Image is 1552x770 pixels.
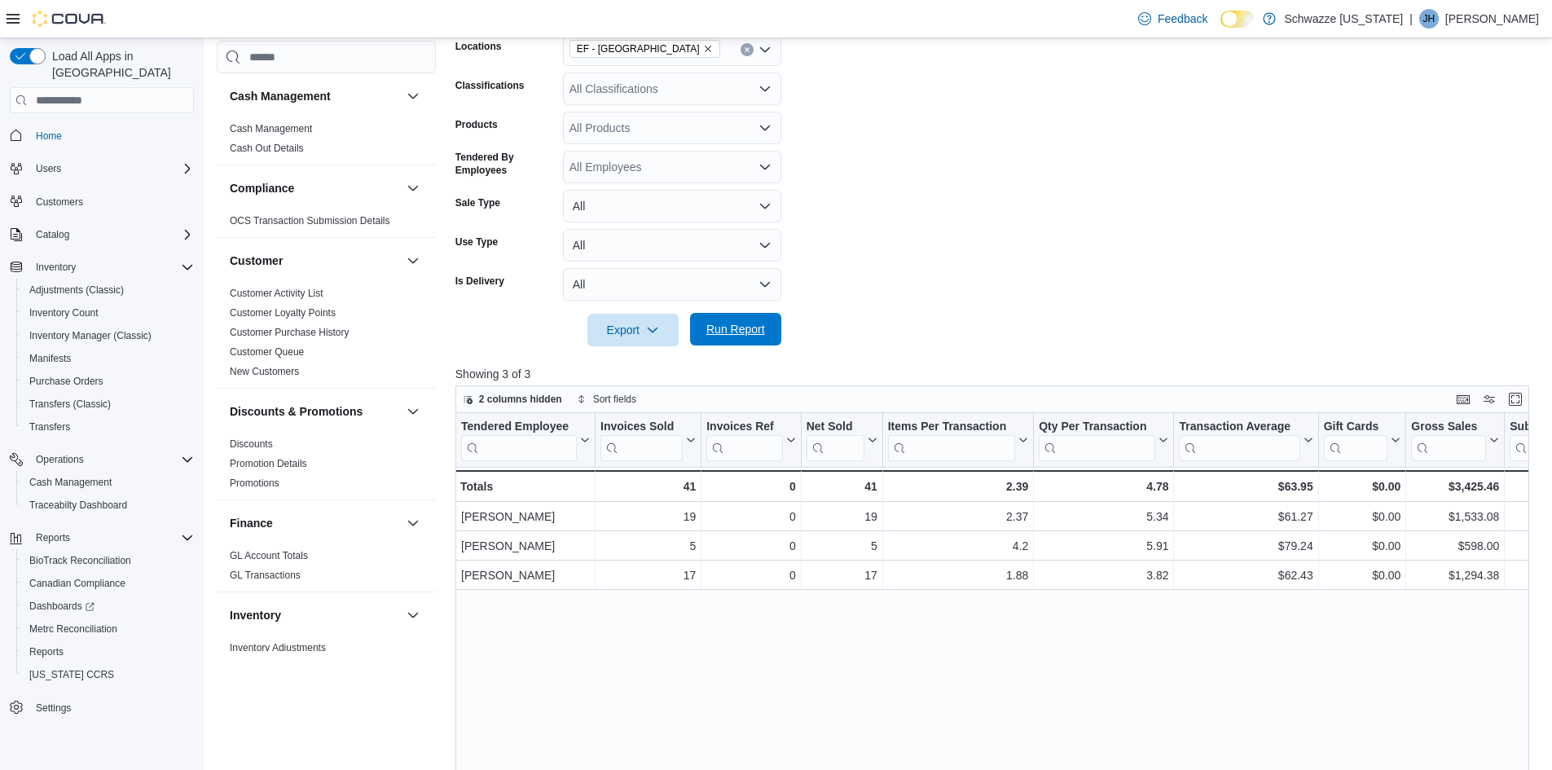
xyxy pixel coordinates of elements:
[36,702,71,715] span: Settings
[887,420,1015,461] div: Items Per Transaction
[3,256,200,279] button: Inventory
[230,306,336,319] span: Customer Loyalty Points
[1179,420,1299,461] div: Transaction Average
[230,365,299,378] span: New Customers
[1411,477,1499,496] div: $3,425.46
[587,314,679,346] button: Export
[16,279,200,301] button: Adjustments (Classic)
[217,284,436,388] div: Customer
[217,434,436,499] div: Discounts & Promotions
[1411,536,1499,556] div: $598.00
[1179,565,1312,585] div: $62.43
[1039,507,1168,526] div: 5.34
[1419,9,1439,29] div: Joel Harvey
[1039,565,1168,585] div: 3.82
[230,327,350,338] a: Customer Purchase History
[29,645,64,658] span: Reports
[29,284,124,297] span: Adjustments (Classic)
[888,536,1029,556] div: 4.2
[1323,477,1400,496] div: $0.00
[230,477,279,490] span: Promotions
[570,389,643,409] button: Sort fields
[23,326,194,345] span: Inventory Manager (Classic)
[29,257,194,277] span: Inventory
[230,288,323,299] a: Customer Activity List
[23,642,70,662] a: Reports
[1179,420,1312,461] button: Transaction Average
[706,507,795,526] div: 0
[455,118,498,131] label: Products
[456,389,569,409] button: 2 columns hidden
[758,43,772,56] button: Open list of options
[806,420,864,435] div: Net Sold
[461,536,590,556] div: [PERSON_NAME]
[29,554,131,567] span: BioTrack Reconciliation
[16,663,200,686] button: [US_STATE] CCRS
[29,159,194,178] span: Users
[36,453,84,466] span: Operations
[706,420,782,461] div: Invoices Ref
[16,640,200,663] button: Reports
[23,596,101,616] a: Dashboards
[230,403,400,420] button: Discounts & Promotions
[29,476,112,489] span: Cash Management
[690,313,781,345] button: Run Report
[600,507,696,526] div: 19
[23,417,77,437] a: Transfers
[23,372,194,391] span: Purchase Orders
[758,82,772,95] button: Open list of options
[29,668,114,681] span: [US_STATE] CCRS
[888,565,1029,585] div: 1.88
[1179,536,1312,556] div: $79.24
[16,471,200,494] button: Cash Management
[887,420,1028,461] button: Items Per Transaction
[479,393,562,406] span: 2 columns hidden
[29,698,77,718] a: Settings
[29,192,90,212] a: Customers
[600,565,696,585] div: 17
[23,574,132,593] a: Canadian Compliance
[600,536,696,556] div: 5
[403,605,423,625] button: Inventory
[888,507,1029,526] div: 2.37
[23,280,194,300] span: Adjustments (Classic)
[806,477,877,496] div: 41
[23,665,121,684] a: [US_STATE] CCRS
[230,253,400,269] button: Customer
[230,143,304,154] a: Cash Out Details
[33,11,106,27] img: Cova
[23,280,130,300] a: Adjustments (Classic)
[29,528,194,548] span: Reports
[758,161,772,174] button: Open list of options
[29,306,99,319] span: Inventory Count
[29,528,77,548] button: Reports
[29,600,95,613] span: Dashboards
[577,41,700,57] span: EF - [GEOGRAPHIC_DATA]
[230,123,312,134] a: Cash Management
[230,550,308,561] a: GL Account Totals
[703,44,713,54] button: Remove EF - Glendale from selection in this group
[1158,11,1207,27] span: Feedback
[3,223,200,246] button: Catalog
[455,366,1541,382] p: Showing 3 of 3
[1284,9,1403,29] p: Schwazze [US_STATE]
[230,477,279,489] a: Promotions
[23,473,118,492] a: Cash Management
[23,551,194,570] span: BioTrack Reconciliation
[16,393,200,416] button: Transfers (Classic)
[455,79,525,92] label: Classifications
[1445,9,1539,29] p: [PERSON_NAME]
[403,86,423,106] button: Cash Management
[230,569,301,582] span: GL Transactions
[455,235,498,249] label: Use Type
[1506,389,1525,409] button: Enter fullscreen
[1323,565,1400,585] div: $0.00
[455,275,504,288] label: Is Delivery
[3,123,200,147] button: Home
[46,48,194,81] span: Load All Apps in [GEOGRAPHIC_DATA]
[461,420,590,461] button: Tendered Employee
[230,345,304,359] span: Customer Queue
[23,665,194,684] span: Washington CCRS
[230,607,400,623] button: Inventory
